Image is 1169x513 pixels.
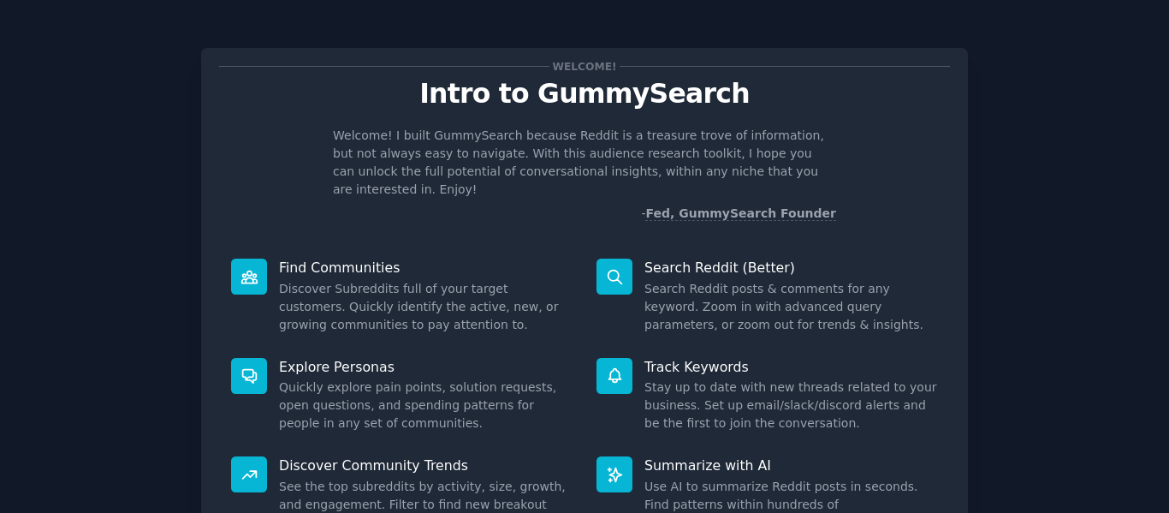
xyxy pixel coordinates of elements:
dd: Discover Subreddits full of your target customers. Quickly identify the active, new, or growing c... [279,280,573,334]
p: Summarize with AI [644,456,938,474]
p: Track Keywords [644,358,938,376]
p: Find Communities [279,259,573,277]
p: Intro to GummySearch [219,79,950,109]
p: Welcome! I built GummySearch because Reddit is a treasure trove of information, but not always ea... [333,127,836,199]
a: Fed, GummySearch Founder [645,206,836,221]
p: Search Reddit (Better) [644,259,938,277]
dd: Search Reddit posts & comments for any keyword. Zoom in with advanced query parameters, or zoom o... [644,280,938,334]
dd: Stay up to date with new threads related to your business. Set up email/slack/discord alerts and ... [644,379,938,432]
dd: Quickly explore pain points, solution requests, open questions, and spending patterns for people ... [279,379,573,432]
span: Welcome! [549,57,620,75]
p: Discover Community Trends [279,456,573,474]
p: Explore Personas [279,358,573,376]
div: - [641,205,836,223]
